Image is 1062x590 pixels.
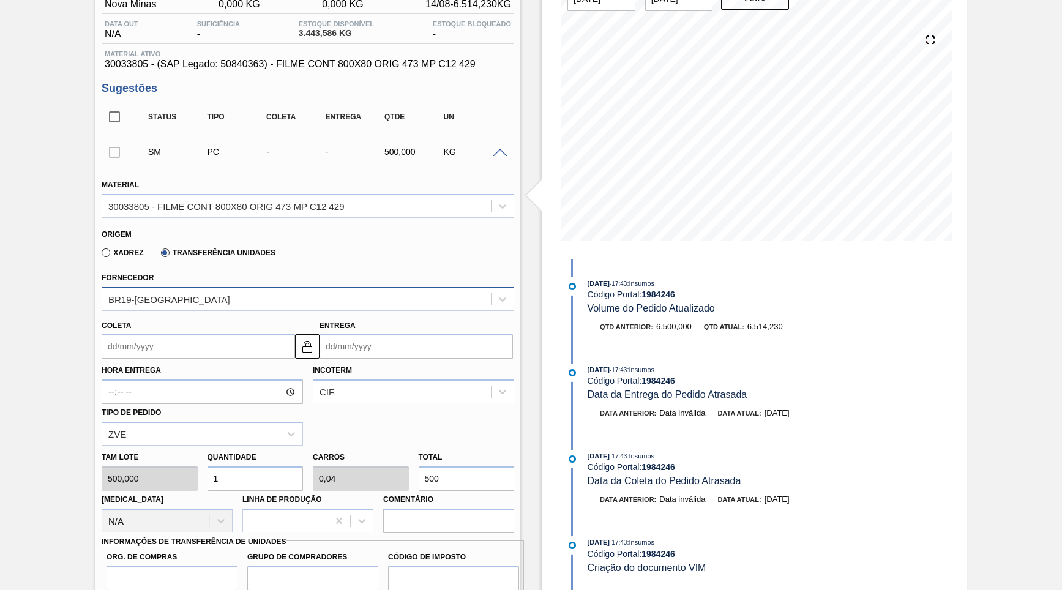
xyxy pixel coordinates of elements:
div: - [430,20,514,40]
div: Coleta [263,113,329,121]
div: Status [145,113,211,121]
div: 30033805 - FILME CONT 800X80 ORIG 473 MP C12 429 [108,201,345,211]
h3: Sugestões [102,82,514,95]
div: Código Portal: [588,376,878,386]
label: Entrega [320,321,356,330]
span: [DATE] [588,452,610,460]
div: Código Portal: [588,462,878,472]
div: BR19-[GEOGRAPHIC_DATA] [108,294,230,304]
label: Xadrez [102,248,144,257]
div: KG [441,147,506,157]
span: Data out [105,20,138,28]
span: Data anterior: [600,409,656,417]
div: - [194,20,243,40]
span: 30033805 - (SAP Legado: 50840363) - FILME CONT 800X80 ORIG 473 MP C12 429 [105,59,511,70]
span: [DATE] [588,366,610,373]
span: : Insumos [627,366,654,373]
label: Transferência Unidades [161,248,275,257]
span: Data inválida [659,408,705,417]
span: Data da Coleta do Pedido Atrasada [588,476,741,486]
label: Fornecedor [102,274,154,282]
label: Linha de Produção [242,495,322,504]
span: 3.443,586 KG [299,29,374,38]
img: atual [569,542,576,549]
div: UN [441,113,506,121]
img: atual [569,369,576,376]
span: Estoque Bloqueado [433,20,511,28]
span: 6.500,000 [656,322,692,331]
span: : Insumos [627,452,654,460]
div: Sugestão Manual [145,147,211,157]
span: [DATE] [765,495,790,504]
span: Suficiência [197,20,240,28]
strong: 1984246 [641,289,675,299]
span: Data inválida [659,495,705,504]
span: Material ativo [105,50,511,58]
label: Carros [313,453,345,461]
span: - 17:43 [610,539,627,546]
label: Informações de Transferência de Unidades [102,537,286,546]
label: Hora Entrega [102,362,303,379]
div: Código Portal: [588,289,878,299]
label: Org. de Compras [107,548,237,566]
button: locked [295,334,320,359]
label: Incoterm [313,366,352,375]
span: Data atual: [717,496,761,503]
div: Código Portal: [588,549,878,559]
label: Código de Imposto [388,548,519,566]
div: Pedido de Compra [204,147,270,157]
strong: 1984246 [641,549,675,559]
span: - 17:43 [610,280,627,287]
span: Volume do Pedido Atualizado [588,303,715,313]
label: Tam lote [102,449,198,466]
div: N/A [102,20,141,40]
span: - 17:43 [610,453,627,460]
label: [MEDICAL_DATA] [102,495,163,504]
label: Quantidade [208,453,256,461]
span: Data atual: [717,409,761,417]
div: Qtde [381,113,447,121]
input: dd/mm/yyyy [320,334,513,359]
span: [DATE] [588,280,610,287]
span: [DATE] [765,408,790,417]
div: 500,000 [381,147,447,157]
span: : Insumos [627,539,654,546]
div: - [323,147,388,157]
span: Qtd anterior: [600,323,653,330]
span: : Insumos [627,280,654,287]
label: Material [102,181,139,189]
img: locked [300,339,315,354]
span: 6.514,230 [747,322,783,331]
label: Grupo de Compradores [247,548,378,566]
input: dd/mm/yyyy [102,334,295,359]
img: atual [569,283,576,290]
strong: 1984246 [641,462,675,472]
label: Comentário [383,491,514,509]
div: ZVE [108,428,126,439]
img: atual [569,455,576,463]
div: CIF [320,387,334,397]
span: Criação do documento VIM [588,562,706,573]
span: Data da Entrega do Pedido Atrasada [588,389,747,400]
span: Qtd atual: [704,323,744,330]
label: Total [419,453,443,461]
label: Coleta [102,321,131,330]
span: [DATE] [588,539,610,546]
label: Origem [102,230,132,239]
span: Estoque Disponível [299,20,374,28]
label: Tipo de pedido [102,408,161,417]
span: Data anterior: [600,496,656,503]
div: - [263,147,329,157]
span: - 17:43 [610,367,627,373]
div: Tipo [204,113,270,121]
strong: 1984246 [641,376,675,386]
div: Entrega [323,113,388,121]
